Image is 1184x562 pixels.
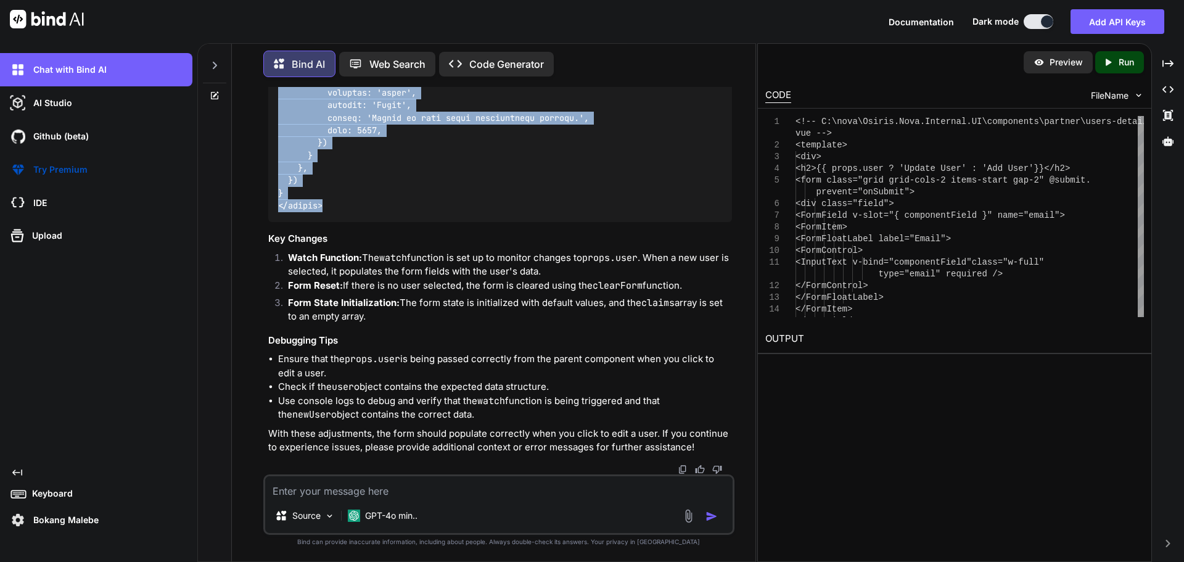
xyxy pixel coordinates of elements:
span: <div class="field"> [795,199,894,209]
p: Web Search [369,57,425,72]
code: claims [641,297,675,309]
img: preview [1034,57,1045,68]
p: Code Generator [469,57,544,72]
img: GPT-4o mini [348,510,360,522]
img: dislike [712,465,722,474]
p: Chat with Bind AI [28,64,107,76]
p: Upload [27,229,62,242]
div: 13 [765,292,779,304]
code: watch [477,395,505,407]
p: Source [292,510,321,522]
p: Run [1119,56,1134,68]
span: </FormControl> [795,281,868,291]
span: Documentation [889,17,954,27]
img: like [695,465,705,474]
button: Documentation [889,15,954,28]
span: <FormItem> [795,222,847,232]
span: Dark mode [972,15,1019,28]
img: darkChat [7,59,28,80]
code: props.user [582,252,638,264]
span: e="email"> [1013,210,1065,220]
p: Try Premium [28,163,88,176]
span: <FormControl> [795,246,863,255]
code: props.user [345,353,400,365]
p: Preview [1050,56,1083,68]
h3: Key Changes [268,232,732,246]
span: prevent="onSubmit"> [816,187,915,197]
img: copy [678,465,688,474]
p: IDE [28,197,47,209]
p: Keyboard [27,487,73,500]
span: type="email" required /> [878,269,1003,279]
div: 2 [765,139,779,151]
div: 14 [765,304,779,315]
span: <template> [795,140,847,150]
img: darkAi-studio [7,93,28,114]
p: The form state is initialized with default values, and the array is set to an empty array. [288,296,732,324]
p: The function is set up to monitor changes to . When a new user is selected, it populates the form... [288,251,732,279]
p: AI Studio [28,97,72,109]
strong: Form State Initialization: [288,297,400,308]
button: Add API Keys [1071,9,1164,34]
img: Bind AI [10,10,84,28]
span: class="w-full" [971,257,1044,267]
h3: Debugging Tips [268,334,732,348]
div: 5 [765,175,779,186]
span: <h2>{{ props.user ? 'Update User' : 'Add User' [795,163,1034,173]
p: Bind can provide inaccurate information, including about people. Always double-check its answers.... [263,537,734,547]
img: premium [7,159,28,180]
div: 4 [765,163,779,175]
img: settings [7,510,28,531]
div: 3 [765,151,779,163]
img: chevron down [1133,90,1144,101]
img: cloudideIcon [7,192,28,213]
p: GPT-4o min.. [365,510,417,522]
p: With these adjustments, the form should populate correctly when you click to edit a user. If you ... [268,427,732,455]
div: 8 [765,221,779,233]
div: 7 [765,210,779,221]
li: Use console logs to debug and verify that the function is being triggered and that the object con... [278,394,732,422]
span: <InputText v-bind="componentField" [795,257,972,267]
span: }}</h2> [1034,163,1070,173]
strong: Watch Function: [288,252,362,263]
span: <form class="grid grid-cols-2 items-start gap- [795,175,1034,185]
code: newUser [292,408,331,421]
code: watch [379,252,407,264]
p: Bind AI [292,57,325,72]
span: <div> [795,152,821,162]
li: Check if the object contains the expected data structure. [278,380,732,394]
div: 9 [765,233,779,245]
span: <FormField v-slot="{ componentField }" nam [795,210,1013,220]
p: Github (beta) [28,130,89,143]
img: Pick Models [324,511,335,521]
li: Ensure that the is being passed correctly from the parent component when you click to edit a user. [278,352,732,380]
div: CODE [765,88,791,103]
div: 12 [765,280,779,292]
strong: Form Reset: [288,279,343,291]
span: </FormItem> [795,304,852,314]
img: icon [705,510,718,523]
h2: OUTPUT [758,324,1151,353]
p: Bokang Malebe [28,514,99,526]
div: 11 [765,257,779,268]
span: </FormFloatLabel> [795,292,884,302]
span: 2" @submit. [1034,175,1090,185]
span: vue --> [795,128,832,138]
span: </FormField> [795,316,858,326]
div: 6 [765,198,779,210]
span: rtner\users-details. [1054,117,1158,126]
img: githubDark [7,126,28,147]
span: FileName [1091,89,1128,102]
img: attachment [681,509,696,523]
p: If there is no user selected, the form is cleared using the function. [288,279,732,293]
span: <FormFloatLabel label="Email"> [795,234,951,244]
div: 10 [765,245,779,257]
code: user [332,381,354,393]
div: 15 [765,315,779,327]
div: 1 [765,116,779,128]
span: <!-- C:\nova\Osiris.Nova.Internal.UI\components\pa [795,117,1054,126]
code: clearForm [593,279,643,292]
